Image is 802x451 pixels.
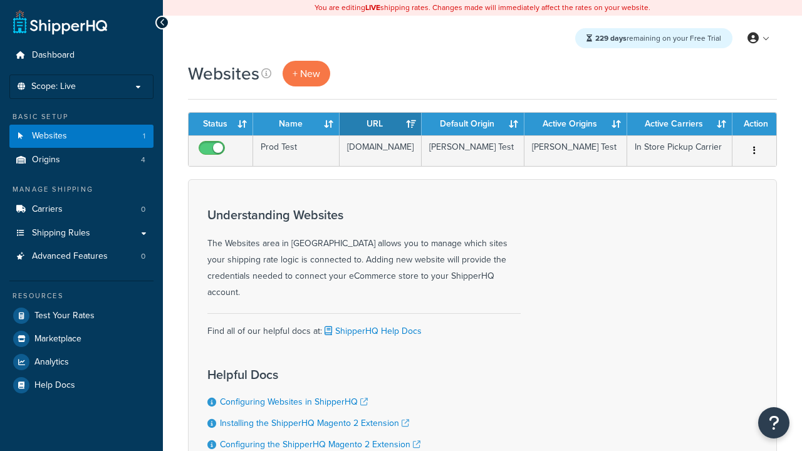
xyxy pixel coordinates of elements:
[34,380,75,391] span: Help Docs
[220,417,409,430] a: Installing the ShipperHQ Magento 2 Extension
[524,113,627,135] th: Active Origins: activate to sort column ascending
[9,245,154,268] a: Advanced Features 0
[220,438,420,451] a: Configuring the ShipperHQ Magento 2 Extension
[32,131,67,142] span: Websites
[253,113,340,135] th: Name: activate to sort column ascending
[253,135,340,166] td: Prod Test
[365,2,380,13] b: LIVE
[524,135,627,166] td: [PERSON_NAME] Test
[340,113,422,135] th: URL: activate to sort column ascending
[9,125,154,148] li: Websites
[32,251,108,262] span: Advanced Features
[34,357,69,368] span: Analytics
[207,313,521,340] div: Find all of our helpful docs at:
[220,395,368,408] a: Configuring Websites in ShipperHQ
[283,61,330,86] a: + New
[9,245,154,268] li: Advanced Features
[595,33,627,44] strong: 229 days
[9,351,154,373] a: Analytics
[207,208,521,222] h3: Understanding Websites
[34,334,81,345] span: Marketplace
[9,328,154,350] a: Marketplace
[9,44,154,67] a: Dashboard
[13,9,107,34] a: ShipperHQ Home
[207,368,433,381] h3: Helpful Docs
[575,28,732,48] div: remaining on your Free Trial
[9,374,154,397] a: Help Docs
[9,111,154,122] div: Basic Setup
[32,155,60,165] span: Origins
[9,222,154,245] a: Shipping Rules
[9,304,154,327] a: Test Your Rates
[9,125,154,148] a: Websites 1
[732,113,776,135] th: Action
[32,50,75,61] span: Dashboard
[422,113,524,135] th: Default Origin: activate to sort column ascending
[9,198,154,221] a: Carriers 0
[627,113,732,135] th: Active Carriers: activate to sort column ascending
[143,131,145,142] span: 1
[9,148,154,172] a: Origins 4
[627,135,732,166] td: In Store Pickup Carrier
[9,148,154,172] li: Origins
[207,208,521,301] div: The Websites area in [GEOGRAPHIC_DATA] allows you to manage which sites your shipping rate logic ...
[141,155,145,165] span: 4
[141,251,145,262] span: 0
[189,113,253,135] th: Status: activate to sort column ascending
[9,291,154,301] div: Resources
[31,81,76,92] span: Scope: Live
[758,407,789,438] button: Open Resource Center
[188,61,259,86] h1: Websites
[340,135,422,166] td: [DOMAIN_NAME]
[32,204,63,215] span: Carriers
[322,324,422,338] a: ShipperHQ Help Docs
[9,184,154,195] div: Manage Shipping
[293,66,320,81] span: + New
[9,198,154,221] li: Carriers
[32,228,90,239] span: Shipping Rules
[34,311,95,321] span: Test Your Rates
[141,204,145,215] span: 0
[422,135,524,166] td: [PERSON_NAME] Test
